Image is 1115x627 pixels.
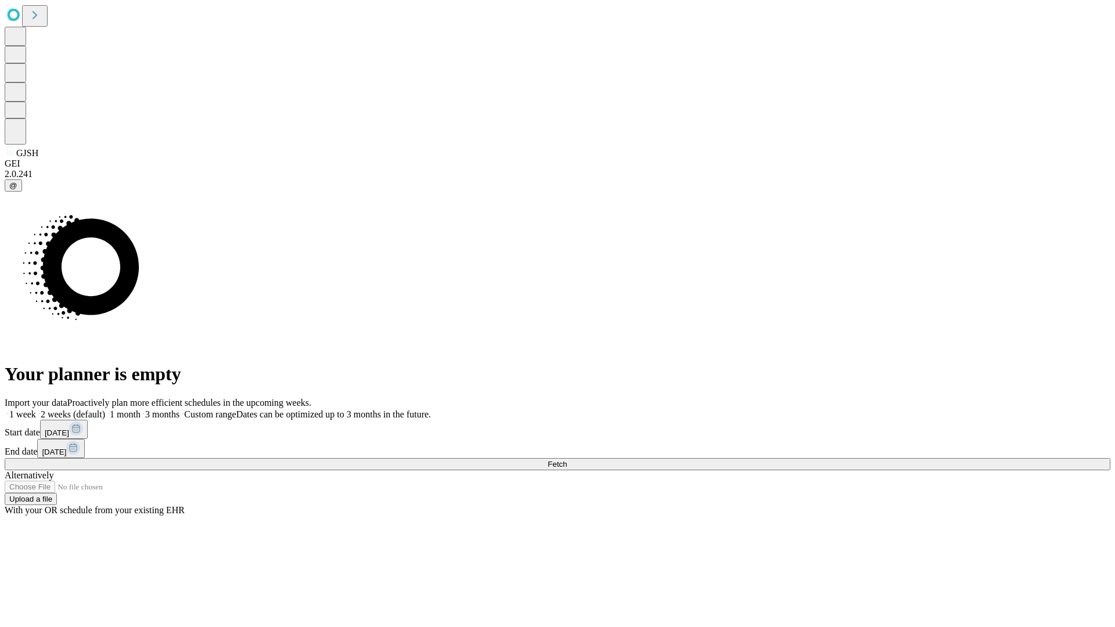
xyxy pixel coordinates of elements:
span: GJSH [16,148,38,158]
span: Import your data [5,398,67,408]
button: @ [5,179,22,192]
span: Dates can be optimized up to 3 months in the future. [236,409,431,419]
button: [DATE] [40,420,88,439]
span: 1 month [110,409,141,419]
span: [DATE] [42,448,66,456]
div: Start date [5,420,1110,439]
h1: Your planner is empty [5,363,1110,385]
div: 2.0.241 [5,169,1110,179]
span: [DATE] [45,428,69,437]
div: End date [5,439,1110,458]
span: 1 week [9,409,36,419]
button: Upload a file [5,493,57,505]
span: Fetch [548,460,567,469]
span: 3 months [145,409,179,419]
div: GEI [5,158,1110,169]
span: With your OR schedule from your existing EHR [5,505,185,515]
span: Alternatively [5,470,53,480]
span: Custom range [184,409,236,419]
button: Fetch [5,458,1110,470]
button: [DATE] [37,439,85,458]
span: Proactively plan more efficient schedules in the upcoming weeks. [67,398,311,408]
span: @ [9,181,17,190]
span: 2 weeks (default) [41,409,105,419]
